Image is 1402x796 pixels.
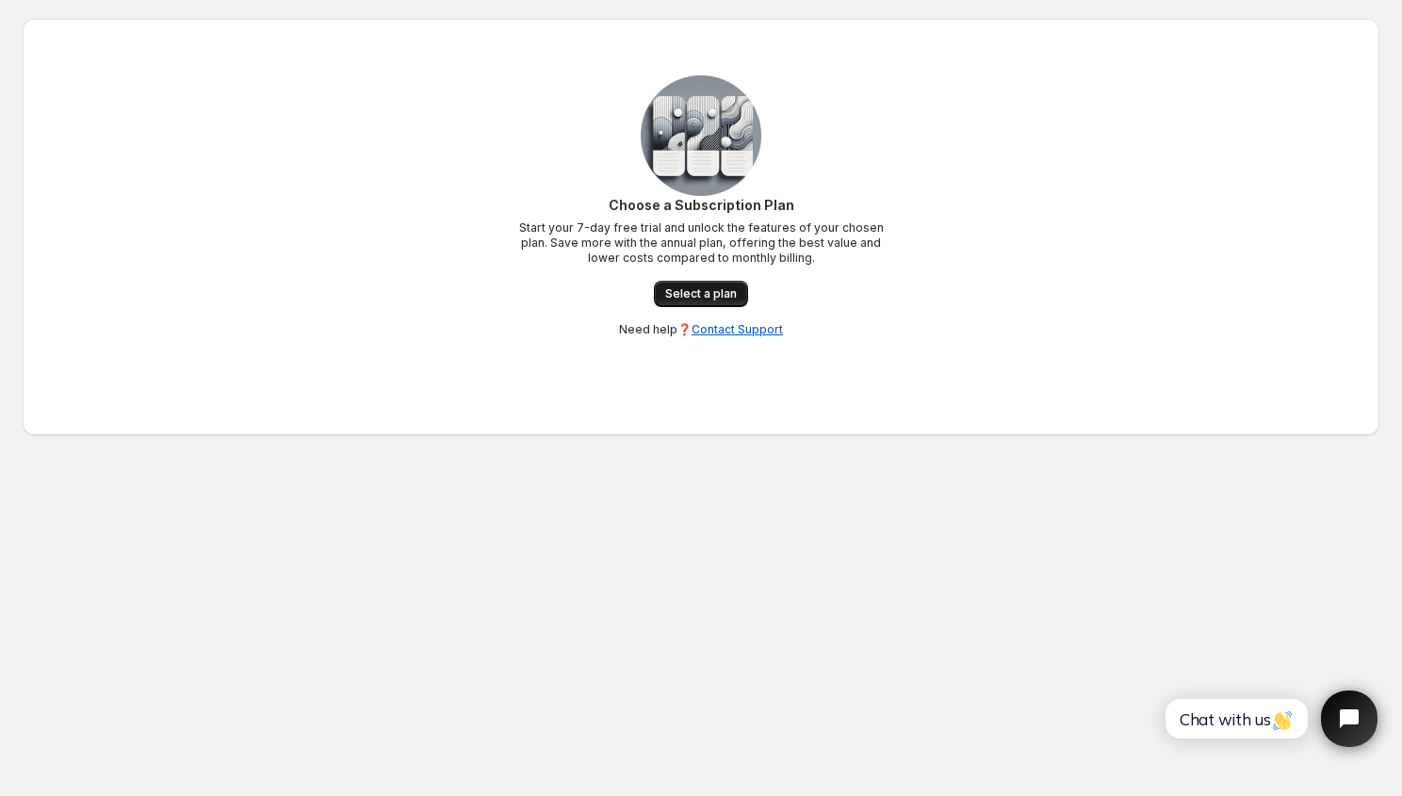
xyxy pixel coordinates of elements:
[654,281,748,307] a: Select a plan
[513,220,889,266] p: Start your 7-day free trial and unlock the features of your chosen plan. Save more with the annua...
[1145,674,1394,763] iframe: Tidio Chat
[665,286,737,301] span: Select a plan
[619,322,783,337] p: Need help❓
[692,322,783,336] a: Contact Support
[513,196,889,215] p: Choose a Subscription Plan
